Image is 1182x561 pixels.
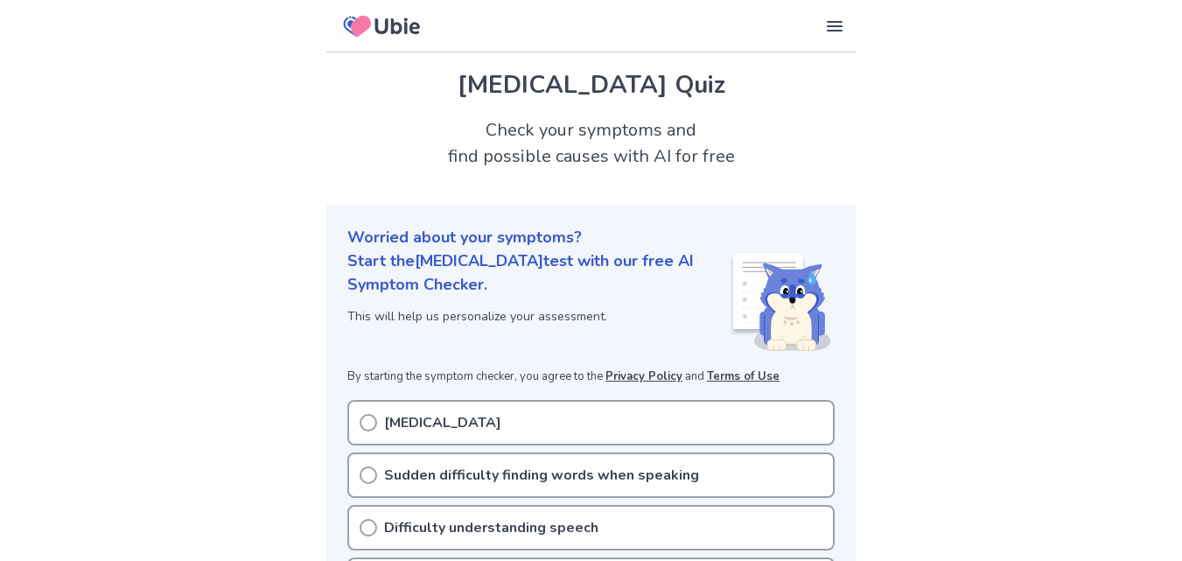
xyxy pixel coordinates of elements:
h2: Check your symptoms and find possible causes with AI for free [326,117,856,170]
p: By starting the symptom checker, you agree to the and [347,368,835,386]
p: Worried about your symptoms? [347,226,835,249]
h1: [MEDICAL_DATA] Quiz [347,67,835,103]
p: [MEDICAL_DATA] [384,412,501,433]
p: Difficulty understanding speech [384,517,598,538]
img: Shiba [730,253,831,351]
p: Start the [MEDICAL_DATA] test with our free AI Symptom Checker. [347,249,730,297]
a: Terms of Use [707,368,780,384]
p: This will help us personalize your assessment. [347,307,730,326]
a: Privacy Policy [605,368,682,384]
p: Sudden difficulty finding words when speaking [384,465,699,486]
